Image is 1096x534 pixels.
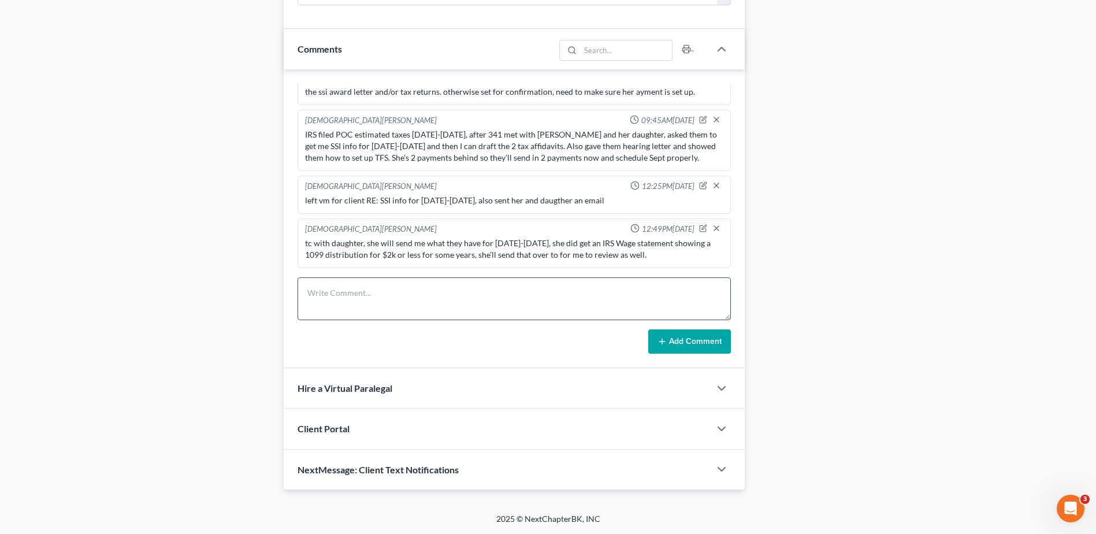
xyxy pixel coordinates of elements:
span: 3 [1080,495,1090,504]
div: [DEMOGRAPHIC_DATA][PERSON_NAME] [305,181,437,192]
div: 2025 © NextChapterBK, INC [219,513,878,534]
span: NextMessage: Client Text Notifications [298,464,459,475]
input: Search... [580,40,672,60]
span: Comments [298,43,342,54]
div: tc with daughter, she will send me what they have for [DATE]-[DATE], she did get an IRS Wage stat... [305,238,723,261]
div: [DEMOGRAPHIC_DATA][PERSON_NAME] [305,115,437,127]
span: 12:25PM[DATE] [642,181,694,192]
span: Hire a Virtual Paralegal [298,383,392,394]
iframe: Intercom live chat [1057,495,1084,522]
div: IRS filed POC estimated taxes [DATE]-[DATE], after 341 met with [PERSON_NAME] and her daughter, a... [305,129,723,164]
div: 341 notes - asked client to send us tax returns or SSI award letters for 21-24 for tax affidavits... [305,75,723,98]
span: Client Portal [298,423,350,434]
div: [DEMOGRAPHIC_DATA][PERSON_NAME] [305,224,437,235]
div: left vm for client RE: SSI info for [DATE]-[DATE], also sent her and daugther an email [305,195,723,206]
button: Add Comment [648,329,731,354]
span: 12:49PM[DATE] [642,224,694,235]
span: 09:45AM[DATE] [641,115,694,126]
